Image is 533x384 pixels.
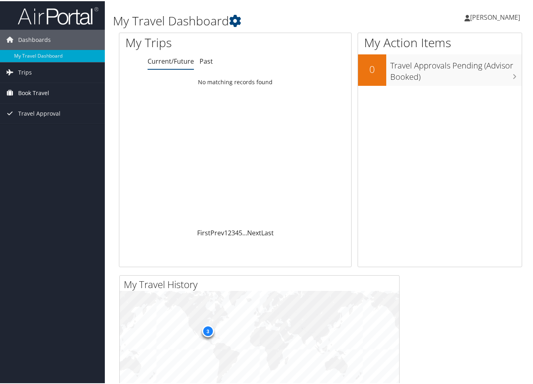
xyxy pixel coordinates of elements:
img: airportal-logo.png [18,5,98,24]
div: 3 [202,324,214,336]
span: Travel Approval [18,102,60,122]
h2: My Travel History [124,276,399,290]
a: Next [247,227,261,236]
a: 5 [239,227,242,236]
a: 0Travel Approvals Pending (Advisor Booked) [358,53,522,84]
a: Current/Future [148,56,194,64]
span: [PERSON_NAME] [470,12,520,21]
a: Last [261,227,274,236]
a: 2 [228,227,231,236]
span: Dashboards [18,29,51,49]
span: Book Travel [18,82,49,102]
a: 1 [224,227,228,236]
a: Past [200,56,213,64]
a: First [197,227,210,236]
a: [PERSON_NAME] [464,4,528,28]
h1: My Action Items [358,33,522,50]
a: 4 [235,227,239,236]
td: No matching records found [119,74,351,88]
a: 3 [231,227,235,236]
h2: 0 [358,61,386,75]
span: … [242,227,247,236]
h3: Travel Approvals Pending (Advisor Booked) [390,55,522,81]
h1: My Trips [125,33,248,50]
h1: My Travel Dashboard [113,11,390,28]
span: Trips [18,61,32,81]
a: Prev [210,227,224,236]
